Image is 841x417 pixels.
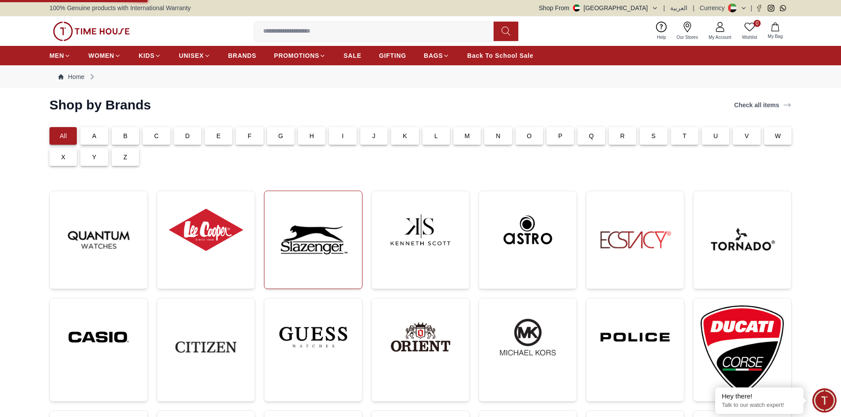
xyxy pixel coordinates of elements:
a: Check all items [732,99,793,111]
img: ... [53,22,130,41]
p: R [620,131,625,140]
a: GIFTING [379,48,406,64]
p: Y [92,153,97,162]
span: WOMEN [88,51,114,60]
a: Whatsapp [780,5,786,11]
img: ... [272,305,355,369]
span: | [664,4,665,12]
img: ... [379,198,462,262]
button: العربية [670,4,687,12]
button: Shop From[GEOGRAPHIC_DATA] [539,4,658,12]
nav: Breadcrumb [49,65,792,88]
p: All [60,131,67,140]
a: Instagram [768,5,774,11]
img: ... [379,305,462,369]
p: D [185,131,190,140]
p: O [527,131,532,140]
span: My Bag [764,33,786,40]
a: Home [58,72,84,81]
span: UNISEX [179,51,204,60]
span: KIDS [139,51,155,60]
h2: Shop by Brands [49,97,151,113]
span: MEN [49,51,64,60]
img: ... [593,198,677,282]
img: ... [486,305,569,369]
p: J [372,131,375,140]
span: GIFTING [379,51,406,60]
p: X [61,153,65,162]
img: ... [164,198,248,262]
a: BRANDS [228,48,256,64]
div: Chat Widget [812,388,837,413]
p: I [342,131,344,140]
p: Q [589,131,594,140]
span: Back To School Sale [467,51,533,60]
p: U [713,131,718,140]
a: Our Stores [671,20,703,42]
img: ... [57,305,140,369]
p: T [683,131,686,140]
p: N [496,131,500,140]
img: ... [57,198,140,282]
p: K [403,131,407,140]
span: 0 [754,20,761,27]
a: KIDS [139,48,161,64]
a: MEN [49,48,71,64]
a: Back To School Sale [467,48,533,64]
a: PROMOTIONS [274,48,326,64]
p: F [248,131,252,140]
p: G [278,131,283,140]
a: Facebook [756,5,762,11]
p: H [309,131,314,140]
p: S [652,131,656,140]
p: B [123,131,128,140]
img: ... [701,305,784,394]
p: Talk to our watch expert! [722,402,797,409]
img: ... [701,198,784,282]
p: Z [124,153,128,162]
p: W [775,131,781,140]
div: Currency [700,4,728,12]
span: BAGS [424,51,443,60]
button: My Bag [762,21,788,41]
img: ... [593,305,677,369]
a: SALE [343,48,361,64]
span: Our Stores [673,34,701,41]
p: C [154,131,158,140]
img: ... [164,305,248,389]
span: My Account [705,34,735,41]
img: ... [486,198,569,262]
span: Wishlist [739,34,761,41]
p: E [216,131,221,140]
img: United Arab Emirates [573,4,580,11]
p: L [434,131,438,140]
p: M [464,131,470,140]
p: V [745,131,749,140]
span: 100% Genuine products with International Warranty [49,4,191,12]
a: Help [652,20,671,42]
p: A [92,131,97,140]
a: UNISEX [179,48,210,64]
span: PROMOTIONS [274,51,320,60]
span: | [693,4,694,12]
a: 0Wishlist [737,20,762,42]
a: BAGS [424,48,449,64]
span: BRANDS [228,51,256,60]
span: SALE [343,51,361,60]
img: ... [272,198,355,282]
span: | [750,4,752,12]
div: Hey there! [722,392,797,401]
p: P [558,131,562,140]
span: Help [653,34,670,41]
a: WOMEN [88,48,121,64]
